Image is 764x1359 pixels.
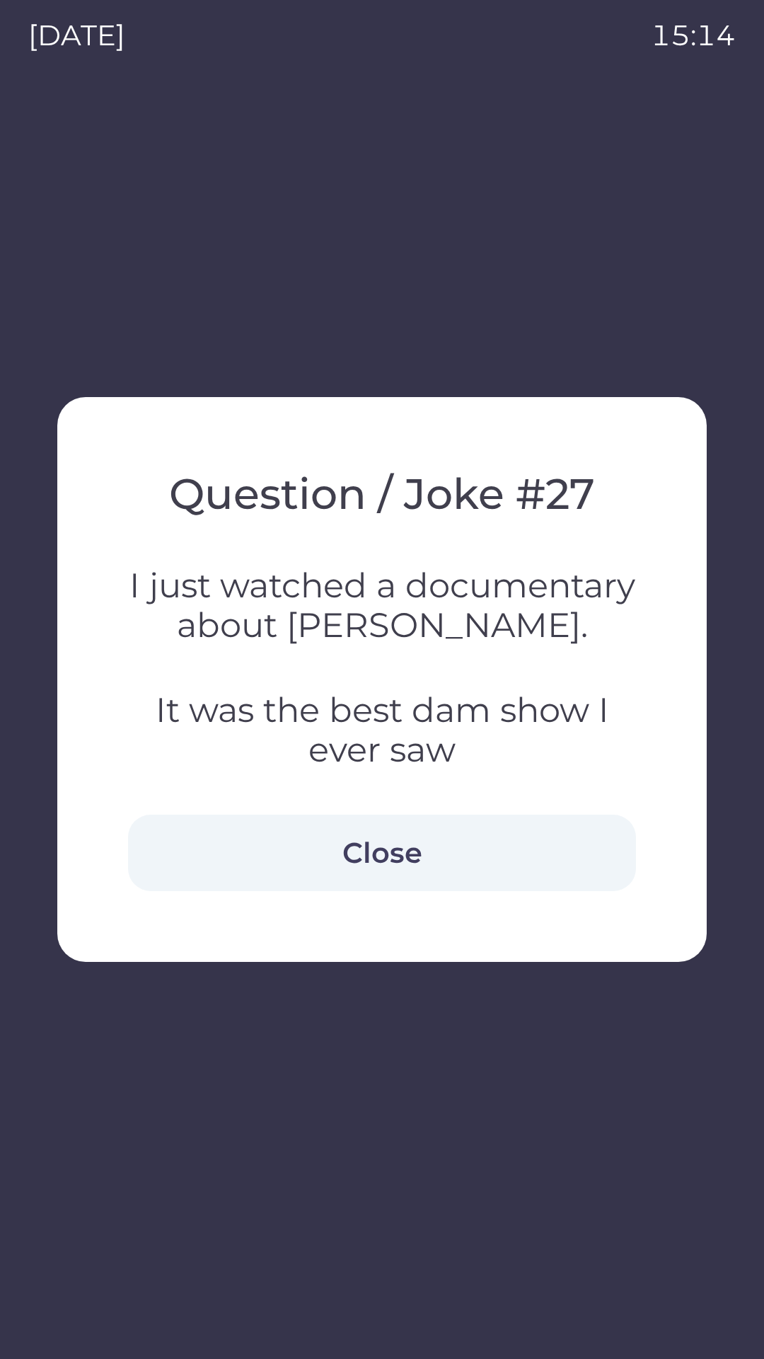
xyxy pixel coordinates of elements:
[128,815,636,891] button: Close
[128,566,636,645] h3: I just watched a documentary about [PERSON_NAME].
[128,468,636,520] h2: Question / Joke # 27
[128,690,636,769] h3: It was the best dam show I ever saw
[651,14,736,57] p: 15:14
[28,14,125,57] p: [DATE]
